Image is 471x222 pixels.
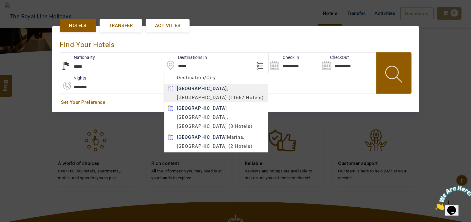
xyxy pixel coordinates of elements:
input: Search [269,53,321,73]
a: Transfer [100,19,142,32]
label: nights [60,75,87,81]
a: Set Your Preference [61,99,410,106]
div: , [GEOGRAPHIC_DATA] (11667 Hotels) [164,84,268,102]
div: Marina, [GEOGRAPHIC_DATA] (2 Hotels) [164,133,268,151]
label: Check In [269,54,299,60]
label: Rooms [163,75,191,81]
span: Activities [155,22,180,29]
img: Chat attention grabber [2,2,41,27]
b: [GEOGRAPHIC_DATA] [177,86,227,91]
div: Destination/City [164,73,268,82]
span: Hotels [69,22,87,29]
div: Find Your Hotels [60,34,412,52]
div: [GEOGRAPHIC_DATA], [GEOGRAPHIC_DATA] (8 Hotels) [164,104,268,131]
a: Activities [146,19,190,32]
b: [GEOGRAPHIC_DATA] [177,105,227,111]
b: [GEOGRAPHIC_DATA] [177,134,227,140]
label: Nationality [60,54,95,60]
iframe: chat widget [432,183,471,213]
span: Transfer [109,22,133,29]
label: CheckOut [321,54,349,60]
label: Destinations In [164,54,207,60]
input: Search [321,53,373,73]
a: Hotels [60,19,96,32]
span: 1 [2,2,5,8]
